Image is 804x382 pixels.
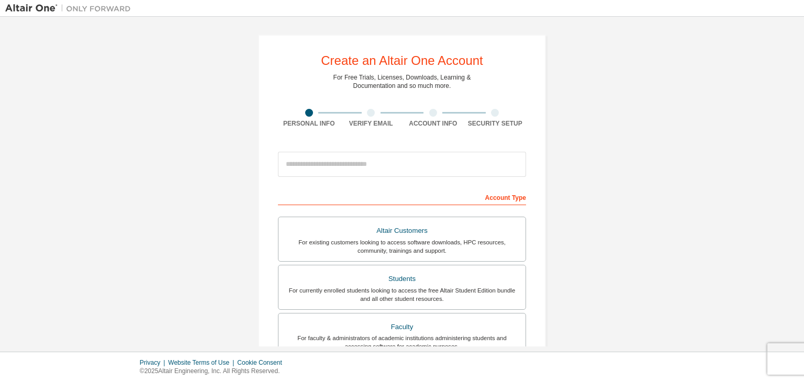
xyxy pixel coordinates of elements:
[321,54,483,67] div: Create an Altair One Account
[168,358,237,367] div: Website Terms of Use
[285,334,519,351] div: For faculty & administrators of academic institutions administering students and accessing softwa...
[340,119,403,128] div: Verify Email
[402,119,464,128] div: Account Info
[140,358,168,367] div: Privacy
[285,238,519,255] div: For existing customers looking to access software downloads, HPC resources, community, trainings ...
[285,320,519,334] div: Faculty
[464,119,527,128] div: Security Setup
[333,73,471,90] div: For Free Trials, Licenses, Downloads, Learning & Documentation and so much more.
[285,272,519,286] div: Students
[237,358,288,367] div: Cookie Consent
[278,119,340,128] div: Personal Info
[278,188,526,205] div: Account Type
[285,223,519,238] div: Altair Customers
[285,286,519,303] div: For currently enrolled students looking to access the free Altair Student Edition bundle and all ...
[140,367,288,376] p: © 2025 Altair Engineering, Inc. All Rights Reserved.
[5,3,136,14] img: Altair One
